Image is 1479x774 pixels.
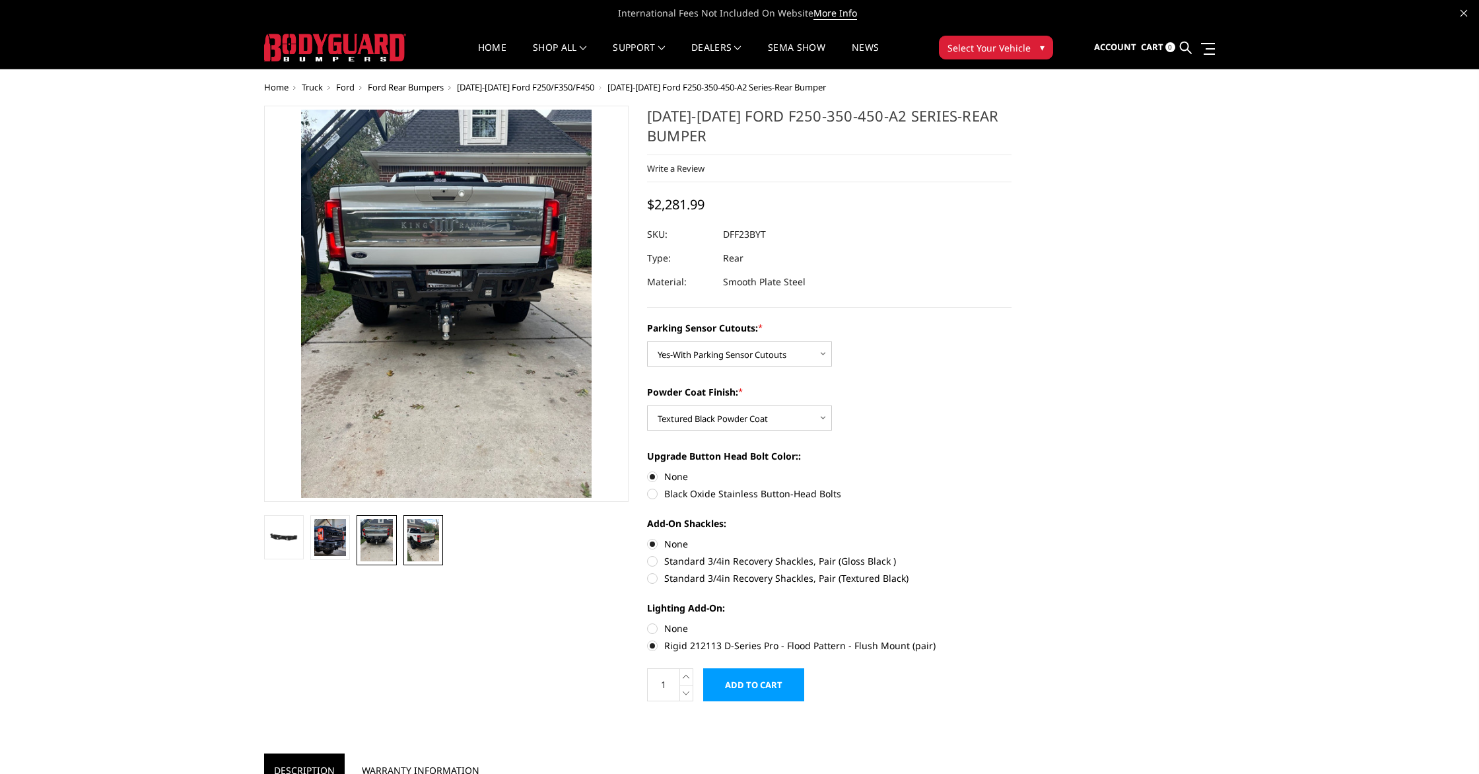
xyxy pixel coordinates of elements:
[368,81,444,93] a: Ford Rear Bumpers
[613,43,665,69] a: Support
[703,668,804,701] input: Add to Cart
[813,7,857,20] a: More Info
[768,43,825,69] a: SEMA Show
[723,223,766,246] dd: DFF23BYT
[647,321,1012,335] label: Parking Sensor Cutouts:
[647,571,1012,585] label: Standard 3/4in Recovery Shackles, Pair (Textured Black)
[647,601,1012,615] label: Lighting Add-On:
[647,106,1012,155] h1: [DATE]-[DATE] Ford F250-350-450-A2 Series-Rear Bumper
[647,449,1012,463] label: Upgrade Button Head Bolt Color::
[1141,30,1175,65] a: Cart 0
[1094,30,1136,65] a: Account
[947,41,1031,55] span: Select Your Vehicle
[647,195,705,213] span: $2,281.99
[264,34,406,61] img: BODYGUARD BUMPERS
[647,246,713,270] dt: Type:
[264,81,289,93] a: Home
[939,36,1053,59] button: Select Your Vehicle
[723,270,806,294] dd: Smooth Plate Steel
[1094,41,1136,53] span: Account
[691,43,741,69] a: Dealers
[457,81,594,93] a: [DATE]-[DATE] Ford F250/F350/F450
[647,270,713,294] dt: Material:
[647,639,1012,652] label: Rigid 212113 D-Series Pro - Flood Pattern - Flush Mount (pair)
[647,516,1012,530] label: Add-On Shackles:
[647,223,713,246] dt: SKU:
[647,470,1012,483] label: None
[1165,42,1175,52] span: 0
[533,43,586,69] a: shop all
[647,162,705,174] a: Write a Review
[723,246,743,270] dd: Rear
[478,43,506,69] a: Home
[1040,40,1045,54] span: ▾
[336,81,355,93] a: Ford
[607,81,826,93] span: [DATE]-[DATE] Ford F250-350-450-A2 Series-Rear Bumper
[1413,711,1479,774] iframe: Chat Widget
[647,385,1012,399] label: Powder Coat Finish:
[647,621,1012,635] label: None
[647,537,1012,551] label: None
[264,106,629,502] a: 2023-2025 Ford F250-350-450-A2 Series-Rear Bumper
[407,519,439,561] img: 2023-2025 Ford F250-350-450-A2 Series-Rear Bumper
[647,487,1012,501] label: Black Oxide Stainless Button-Head Bolts
[302,81,323,93] a: Truck
[852,43,879,69] a: News
[268,528,300,546] img: 2023-2025 Ford F250-350-450-A2 Series-Rear Bumper
[361,519,392,561] img: 2023-2025 Ford F250-350-450-A2 Series-Rear Bumper
[1141,41,1163,53] span: Cart
[647,554,1012,568] label: Standard 3/4in Recovery Shackles, Pair (Gloss Black )
[314,519,346,556] img: 2023-2025 Ford F250-350-450-A2 Series-Rear Bumper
